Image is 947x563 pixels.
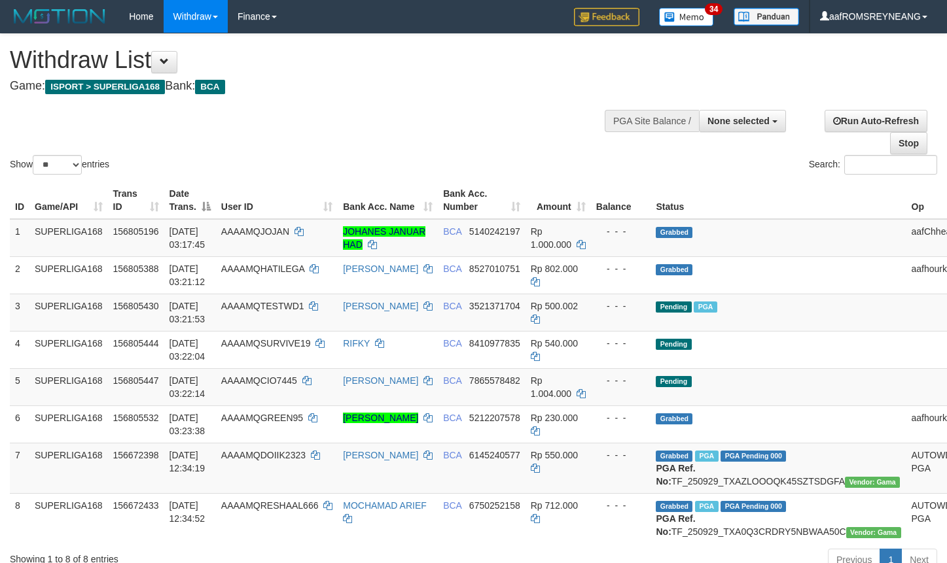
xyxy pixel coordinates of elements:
[113,226,159,237] span: 156805196
[10,182,29,219] th: ID
[721,501,786,512] span: PGA Pending
[656,264,692,275] span: Grabbed
[443,226,461,237] span: BCA
[469,338,520,349] span: Copy 8410977835 to clipboard
[443,413,461,423] span: BCA
[574,8,639,26] img: Feedback.jpg
[113,375,159,386] span: 156805447
[651,182,906,219] th: Status
[170,226,205,250] span: [DATE] 03:17:45
[656,301,691,313] span: Pending
[195,80,224,94] span: BCA
[221,226,289,237] span: AAAAMQJOJAN
[656,227,692,238] span: Grabbed
[343,301,418,311] a: [PERSON_NAME]
[29,443,108,493] td: SUPERLIGA168
[656,413,692,424] span: Grabbed
[734,8,799,26] img: panduan.png
[170,301,205,324] span: [DATE] 03:21:53
[443,500,461,511] span: BCA
[170,450,205,473] span: [DATE] 12:34:19
[531,338,578,349] span: Rp 540.000
[170,264,205,287] span: [DATE] 03:21:12
[699,110,786,132] button: None selected
[656,463,695,486] b: PGA Ref. No:
[10,155,109,175] label: Show entries
[113,301,159,311] span: 156805430
[656,451,692,462] span: Grabbed
[343,264,418,274] a: [PERSON_NAME]
[531,450,578,460] span: Rp 550.000
[221,264,304,274] span: AAAAMQHATILEGA
[526,182,591,219] th: Amount: activate to sort column ascending
[656,339,691,350] span: Pending
[170,338,205,362] span: [DATE] 03:22:04
[825,110,927,132] a: Run Auto-Refresh
[343,413,418,423] a: [PERSON_NAME]
[605,110,699,132] div: PGA Site Balance /
[221,338,311,349] span: AAAAMQSURVIVE19
[596,262,646,275] div: - - -
[656,513,695,537] b: PGA Ref. No:
[596,337,646,350] div: - - -
[29,219,108,257] td: SUPERLIGA168
[443,338,461,349] span: BCA
[29,493,108,543] td: SUPERLIGA168
[596,449,646,462] div: - - -
[659,8,714,26] img: Button%20Memo.svg
[113,338,159,349] span: 156805444
[531,301,578,311] span: Rp 500.002
[469,264,520,274] span: Copy 8527010751 to clipboard
[596,225,646,238] div: - - -
[45,80,165,94] span: ISPORT > SUPERLIGA168
[113,450,159,460] span: 156672398
[438,182,526,219] th: Bank Acc. Number: activate to sort column ascending
[10,405,29,443] td: 6
[531,264,578,274] span: Rp 802.000
[29,182,108,219] th: Game/API: activate to sort column ascending
[531,413,578,423] span: Rp 230.000
[10,493,29,543] td: 8
[338,182,438,219] th: Bank Acc. Name: activate to sort column ascending
[164,182,216,219] th: Date Trans.: activate to sort column descending
[890,132,927,154] a: Stop
[656,501,692,512] span: Grabbed
[29,294,108,331] td: SUPERLIGA168
[531,226,571,250] span: Rp 1.000.000
[10,368,29,405] td: 5
[656,376,691,387] span: Pending
[694,301,717,313] span: Marked by aafmalik
[221,500,319,511] span: AAAAMQRESHAAL666
[469,413,520,423] span: Copy 5212207578 to clipboard
[443,375,461,386] span: BCA
[10,294,29,331] td: 3
[170,375,205,399] span: [DATE] 03:22:14
[531,375,571,399] span: Rp 1.004.000
[113,264,159,274] span: 156805388
[10,7,109,26] img: MOTION_logo.png
[651,493,906,543] td: TF_250929_TXA0Q3CRDRY5NBWAA50C
[591,182,651,219] th: Balance
[343,450,418,460] a: [PERSON_NAME]
[113,500,159,511] span: 156672433
[10,80,618,93] h4: Game: Bank:
[469,375,520,386] span: Copy 7865578482 to clipboard
[707,116,770,126] span: None selected
[596,411,646,424] div: - - -
[10,219,29,257] td: 1
[170,413,205,436] span: [DATE] 03:23:38
[809,155,937,175] label: Search:
[596,374,646,387] div: - - -
[343,500,427,511] a: MOCHAMAD ARIEF
[216,182,338,219] th: User ID: activate to sort column ascending
[10,256,29,294] td: 2
[108,182,164,219] th: Trans ID: activate to sort column ascending
[469,450,520,460] span: Copy 6145240577 to clipboard
[29,368,108,405] td: SUPERLIGA168
[170,500,205,524] span: [DATE] 12:34:52
[443,264,461,274] span: BCA
[705,3,723,15] span: 34
[596,299,646,313] div: - - -
[469,500,520,511] span: Copy 6750252158 to clipboard
[29,405,108,443] td: SUPERLIGA168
